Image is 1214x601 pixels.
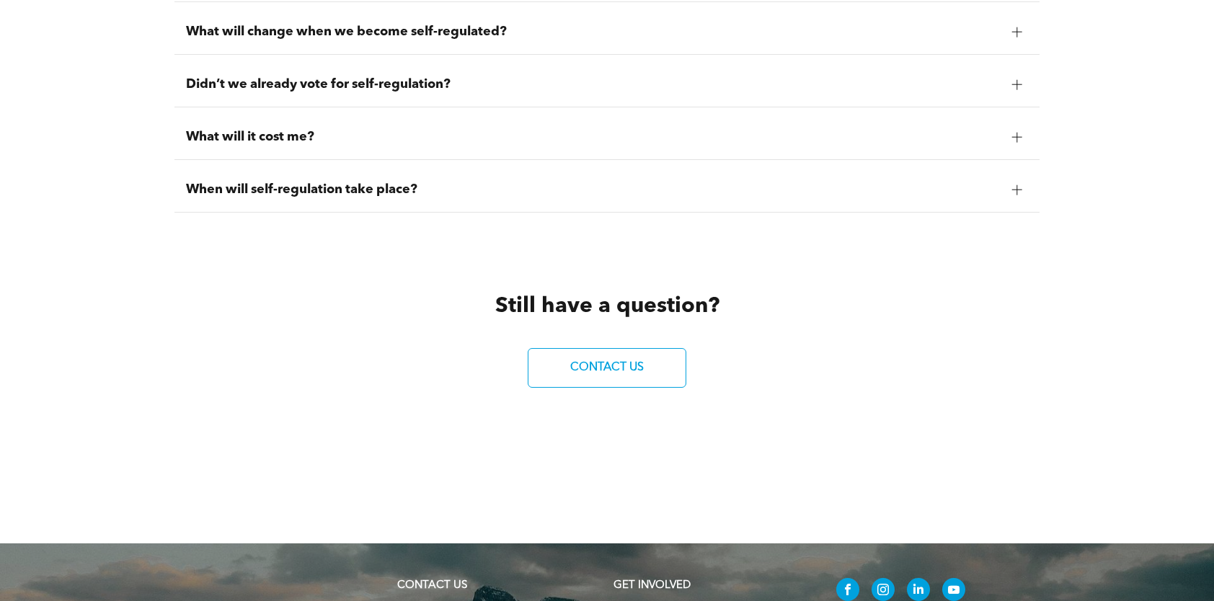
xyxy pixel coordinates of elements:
[495,295,719,317] span: Still have a question?
[186,76,1001,92] span: Didn’t we already vote for self-regulation?
[565,354,649,382] span: CONTACT US
[613,580,691,591] span: GET INVOLVED
[397,580,467,591] a: CONTACT US
[186,182,1001,197] span: When will self-regulation take place?
[186,24,1001,40] span: What will change when we become self-regulated?
[186,129,1001,145] span: What will it cost me?
[528,348,686,388] a: CONTACT US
